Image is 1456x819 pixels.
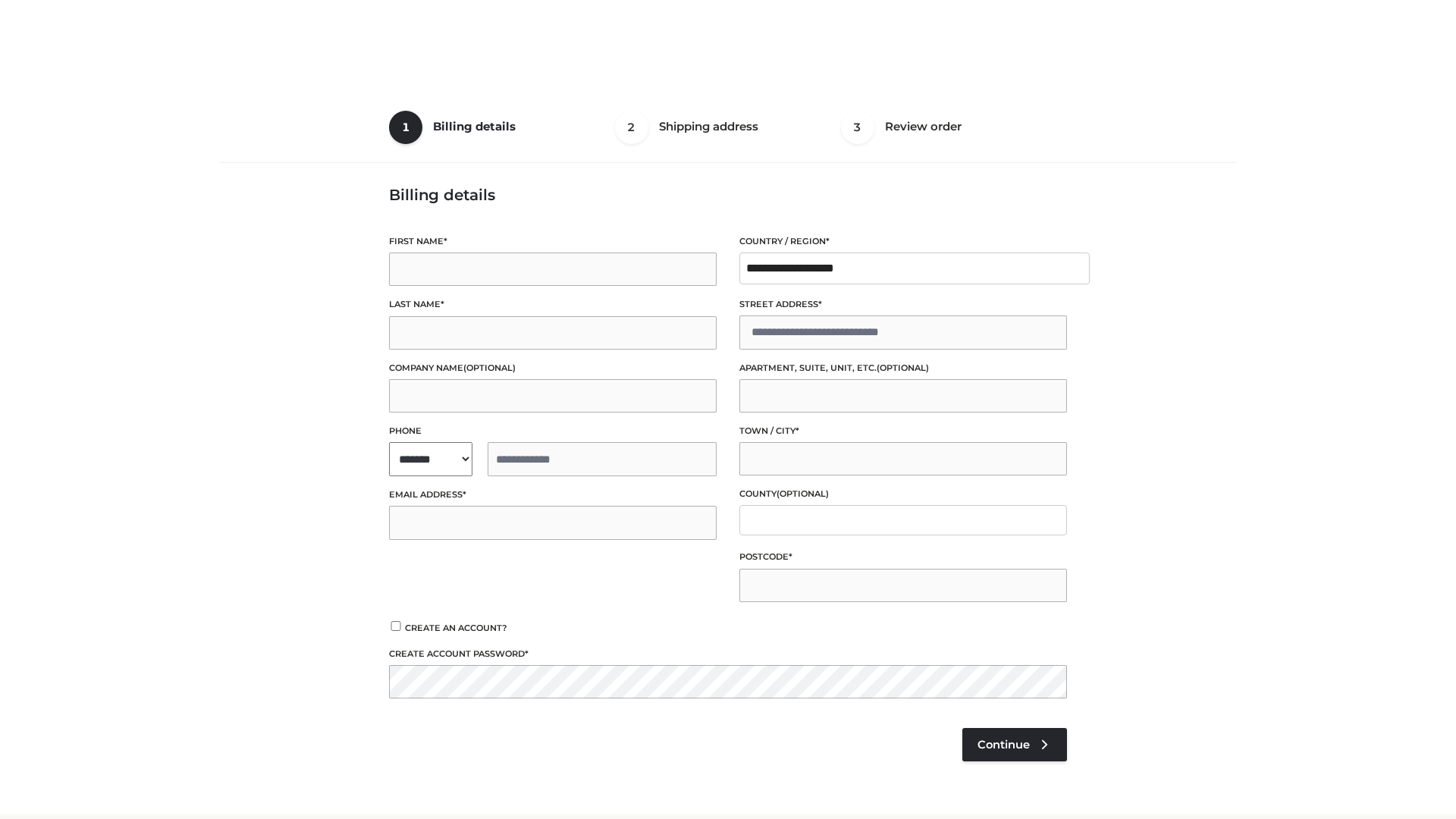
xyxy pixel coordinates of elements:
label: Apartment, suite, unit, etc. [739,361,1067,375]
span: Shipping address [659,119,758,133]
span: 2 [615,111,648,144]
a: Continue [962,728,1067,761]
label: Town / City [739,424,1067,438]
label: First name [389,234,717,249]
span: 3 [841,111,874,144]
label: Street address [739,297,1067,312]
label: Create account password [389,647,1067,661]
span: Review order [885,119,962,133]
label: County [739,487,1067,501]
label: Postcode [739,550,1067,564]
input: Create an account? [389,621,403,631]
label: Email address [389,488,717,502]
span: (optional) [777,488,829,499]
h3: Billing details [389,186,1067,204]
span: Create an account? [405,623,507,633]
span: Continue [977,738,1030,752]
span: (optional) [463,362,516,373]
label: Country / Region [739,234,1067,249]
span: 1 [389,111,422,144]
label: Phone [389,424,717,438]
label: Company name [389,361,717,375]
label: Last name [389,297,717,312]
span: (optional) [877,362,929,373]
span: Billing details [433,119,516,133]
